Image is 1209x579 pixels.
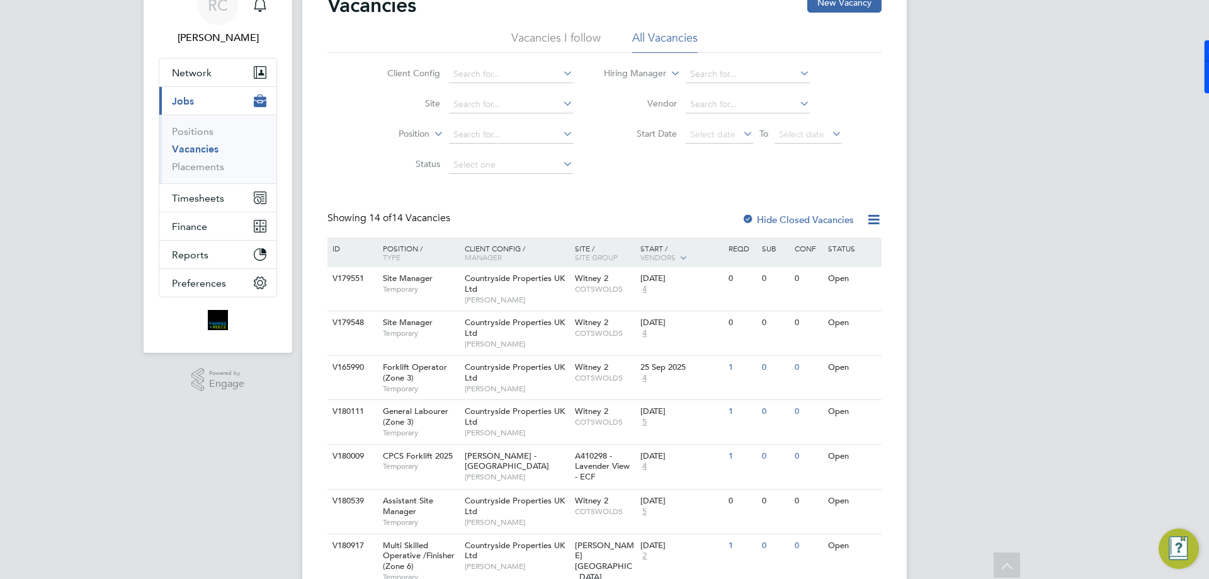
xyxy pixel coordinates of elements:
[465,317,565,338] span: Countryside Properties UK Ltd
[329,400,373,423] div: V180111
[759,400,792,423] div: 0
[792,534,824,558] div: 0
[640,252,676,262] span: Vendors
[329,534,373,558] div: V180917
[759,311,792,335] div: 0
[383,461,458,471] span: Temporary
[449,126,573,144] input: Search for...
[825,356,880,379] div: Open
[329,267,373,290] div: V179551
[383,517,458,527] span: Temporary
[825,400,880,423] div: Open
[462,238,572,268] div: Client Config /
[759,534,792,558] div: 0
[209,368,244,379] span: Powered by
[329,311,373,335] div: V179548
[383,273,433,284] span: Site Manager
[575,317,608,328] span: Witney 2
[575,373,635,383] span: COTSWOLDS
[640,451,722,462] div: [DATE]
[640,551,649,561] span: 2
[191,368,245,392] a: Powered byEngage
[640,273,722,284] div: [DATE]
[792,311,824,335] div: 0
[572,238,638,268] div: Site /
[637,238,725,269] div: Start /
[329,445,373,468] div: V180009
[792,490,824,513] div: 0
[383,328,458,338] span: Temporary
[465,295,569,305] span: [PERSON_NAME]
[779,129,824,140] span: Select date
[159,241,276,268] button: Reports
[792,267,824,290] div: 0
[465,406,565,427] span: Countryside Properties UK Ltd
[159,269,276,297] button: Preferences
[640,406,722,417] div: [DATE]
[159,212,276,240] button: Finance
[383,317,433,328] span: Site Manager
[465,362,565,383] span: Countryside Properties UK Ltd
[159,184,276,212] button: Timesheets
[575,252,618,262] span: Site Group
[759,490,792,513] div: 0
[575,406,608,416] span: Witney 2
[369,212,450,224] span: 14 Vacancies
[575,273,608,284] span: Witney 2
[172,221,207,232] span: Finance
[825,238,880,259] div: Status
[383,495,433,517] span: Assistant Site Manager
[465,561,569,571] span: [PERSON_NAME]
[465,339,569,349] span: [PERSON_NAME]
[172,161,224,173] a: Placements
[329,490,373,513] div: V180539
[329,356,373,379] div: V165990
[383,284,458,294] span: Temporary
[465,450,549,472] span: [PERSON_NAME] - [GEOGRAPHIC_DATA]
[465,540,565,561] span: Countryside Properties UK Ltd
[327,212,453,225] div: Showing
[825,534,880,558] div: Open
[594,67,666,80] label: Hiring Manager
[172,125,213,137] a: Positions
[640,373,649,384] span: 4
[172,67,212,79] span: Network
[725,490,758,513] div: 0
[690,129,735,140] span: Select date
[725,534,758,558] div: 1
[825,445,880,468] div: Open
[465,273,565,294] span: Countryside Properties UK Ltd
[465,472,569,482] span: [PERSON_NAME]
[640,496,722,507] div: [DATE]
[369,212,392,224] span: 14 of
[172,249,208,261] span: Reports
[373,238,462,268] div: Position /
[686,66,810,83] input: Search for...
[465,517,569,527] span: [PERSON_NAME]
[759,267,792,290] div: 0
[383,362,447,383] span: Forklift Operator (Zone 3)
[792,400,824,423] div: 0
[368,158,440,169] label: Status
[575,362,608,372] span: Witney 2
[449,156,573,174] input: Select one
[725,445,758,468] div: 1
[172,143,219,155] a: Vacancies
[1159,529,1199,569] button: Engage Resource Center
[575,507,635,517] span: COTSWOLDS
[172,95,194,107] span: Jobs
[792,356,824,379] div: 0
[465,252,502,262] span: Manager
[686,96,810,113] input: Search for...
[465,428,569,438] span: [PERSON_NAME]
[725,311,758,335] div: 0
[575,417,635,427] span: COTSWOLDS
[465,384,569,394] span: [PERSON_NAME]
[575,328,635,338] span: COTSWOLDS
[792,238,824,259] div: Conf
[159,87,276,115] button: Jobs
[209,379,244,389] span: Engage
[725,267,758,290] div: 0
[368,98,440,109] label: Site
[383,252,400,262] span: Type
